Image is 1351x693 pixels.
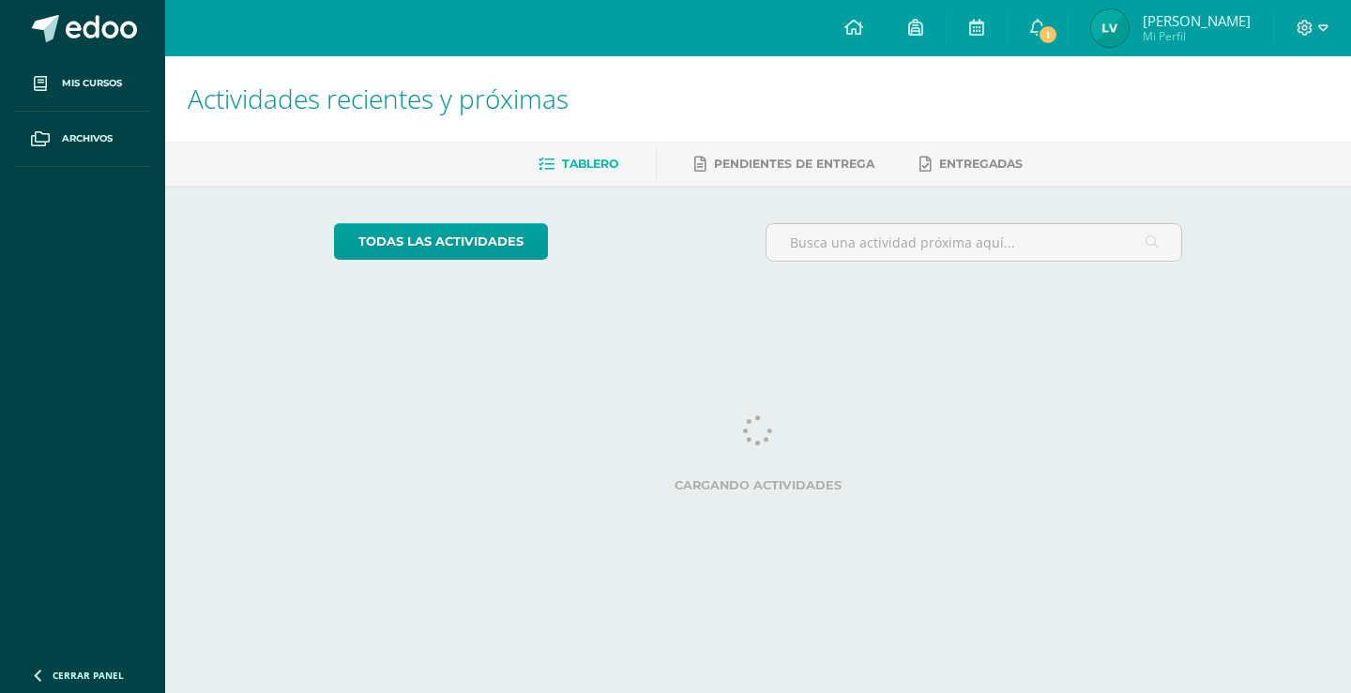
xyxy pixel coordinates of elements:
span: Actividades recientes y próximas [188,81,569,116]
a: Entregadas [919,149,1023,179]
span: Mis cursos [62,76,122,91]
span: Entregadas [939,157,1023,171]
a: todas las Actividades [334,223,548,260]
span: Cerrar panel [53,669,124,682]
input: Busca una actividad próxima aquí... [767,224,1182,261]
span: Archivos [62,131,113,146]
a: Archivos [15,112,150,167]
span: Tablero [562,157,618,171]
span: [PERSON_NAME] [1143,11,1251,30]
img: 73bf86f290e9f177a04a2a928628ab5f.png [1091,9,1129,47]
label: Cargando actividades [334,478,1183,492]
span: 1 [1038,24,1058,45]
a: Pendientes de entrega [694,149,874,179]
span: Mi Perfil [1143,28,1251,44]
a: Tablero [539,149,618,179]
a: Mis cursos [15,56,150,112]
span: Pendientes de entrega [714,157,874,171]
